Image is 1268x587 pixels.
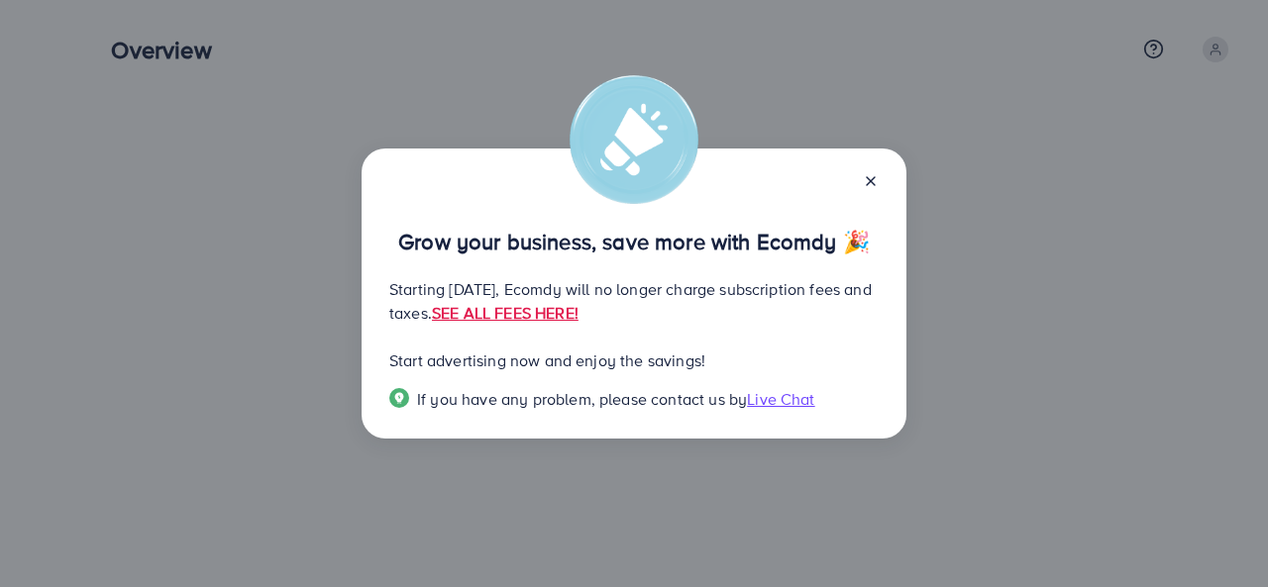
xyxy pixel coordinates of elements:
p: Grow your business, save more with Ecomdy 🎉 [389,230,879,253]
a: SEE ALL FEES HERE! [432,302,579,324]
img: alert [570,75,698,204]
p: Starting [DATE], Ecomdy will no longer charge subscription fees and taxes. [389,277,879,325]
span: Live Chat [747,388,814,410]
img: Popup guide [389,388,409,408]
span: If you have any problem, please contact us by [417,388,747,410]
p: Start advertising now and enjoy the savings! [389,348,879,372]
